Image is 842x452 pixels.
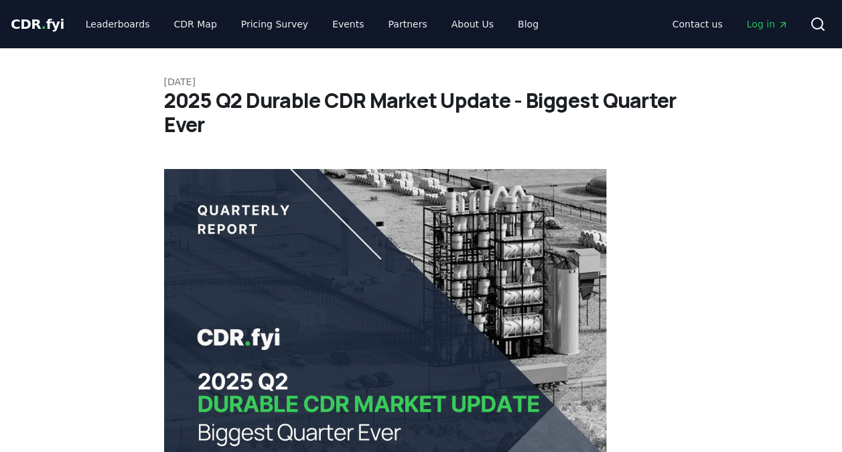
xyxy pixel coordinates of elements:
[662,12,733,36] a: Contact us
[662,12,799,36] nav: Main
[163,12,228,36] a: CDR Map
[747,17,788,31] span: Log in
[378,12,438,36] a: Partners
[441,12,504,36] a: About Us
[164,89,679,137] h1: 2025 Q2 Durable CDR Market Update - Biggest Quarter Ever
[507,12,549,36] a: Blog
[11,16,64,32] span: CDR fyi
[736,12,799,36] a: Log in
[75,12,549,36] nav: Main
[164,75,679,89] p: [DATE]
[75,12,161,36] a: Leaderboards
[230,12,319,36] a: Pricing Survey
[11,15,64,34] a: CDR.fyi
[322,12,374,36] a: Events
[42,16,46,32] span: .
